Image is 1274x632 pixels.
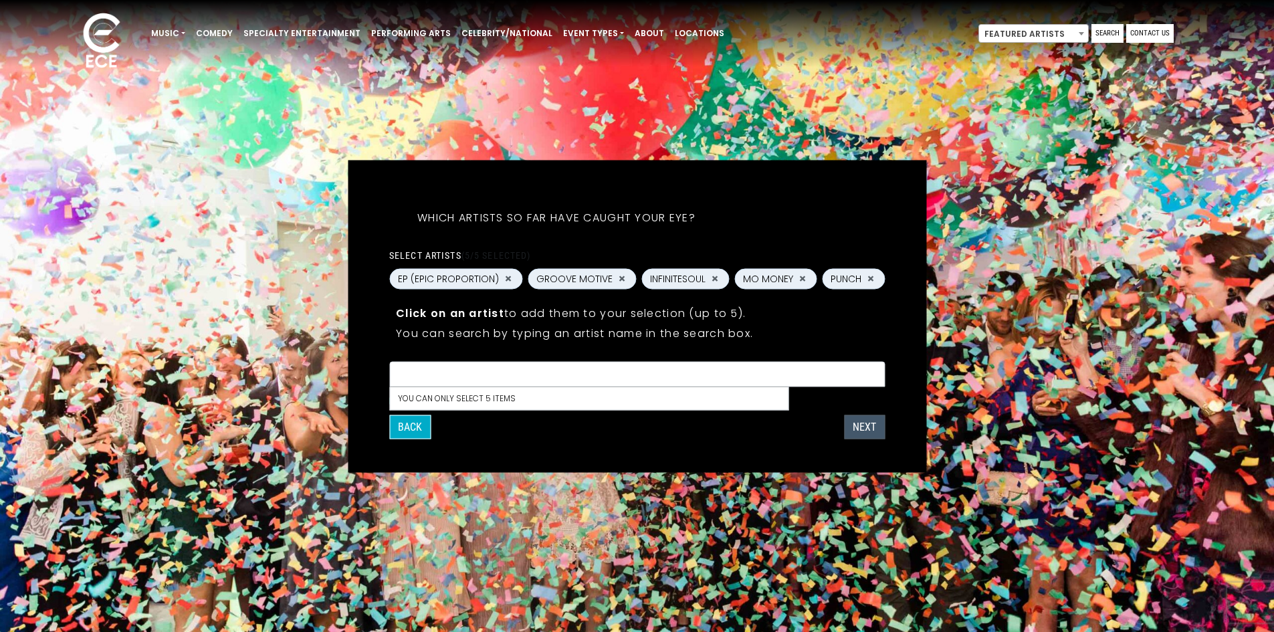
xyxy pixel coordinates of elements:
a: Music [146,22,191,45]
span: Featured Artists [978,24,1089,43]
span: Featured Artists [979,25,1088,43]
a: About [629,22,669,45]
a: Specialty Entertainment [238,22,366,45]
button: Next [844,415,885,439]
span: EP (EPIC PROPORTION) [398,272,499,286]
label: Select artists [389,249,530,261]
span: (5/5 selected) [461,249,531,260]
button: Remove PUNCH [865,273,876,285]
textarea: Search [398,370,876,382]
a: Performing Arts [366,22,456,45]
a: Search [1091,24,1124,43]
a: Locations [669,22,730,45]
button: Remove INFINITESOUL [710,273,720,285]
span: PUNCH [831,272,861,286]
a: Contact Us [1126,24,1174,43]
button: Remove EP (EPIC PROPORTION) [503,273,514,285]
h5: Which artists so far have caught your eye? [389,193,724,241]
button: Remove MO MONEY [797,273,808,285]
p: to add them to your selection (up to 5). [396,304,878,321]
strong: Click on an artist [396,305,504,320]
p: You can search by typing an artist name in the search box. [396,324,878,341]
button: Remove GROOVE MOTIVE [617,273,627,285]
img: ece_new_logo_whitev2-1.png [68,9,135,74]
button: Back [389,415,431,439]
span: MO MONEY [743,272,793,286]
li: You can only select 5 items [390,387,788,409]
a: Celebrity/National [456,22,558,45]
a: Event Types [558,22,629,45]
span: INFINITESOUL [650,272,706,286]
a: Comedy [191,22,238,45]
span: GROOVE MOTIVE [536,272,613,286]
